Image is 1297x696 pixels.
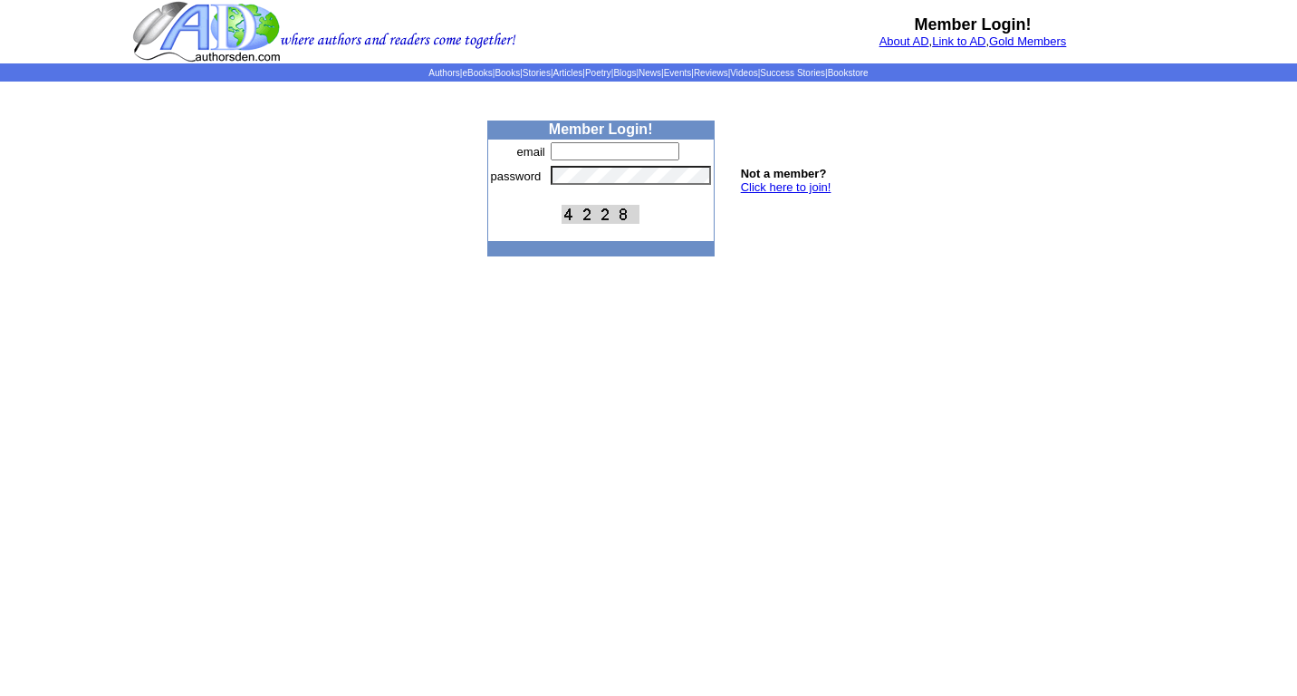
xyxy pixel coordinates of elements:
a: Articles [553,68,583,78]
a: Poetry [585,68,611,78]
a: News [639,68,661,78]
a: Reviews [694,68,728,78]
a: Books [495,68,520,78]
a: Stories [523,68,551,78]
a: Blogs [613,68,636,78]
font: , , [879,34,1067,48]
a: About AD [879,34,929,48]
a: Gold Members [989,34,1066,48]
a: Authors [428,68,459,78]
b: Member Login! [549,121,653,137]
font: password [491,169,542,183]
img: This Is CAPTCHA Image [562,205,639,224]
b: Not a member? [741,167,827,180]
font: email [517,145,545,159]
a: Link to AD [932,34,985,48]
span: | | | | | | | | | | | | [428,68,868,78]
a: Videos [730,68,757,78]
a: Events [664,68,692,78]
a: Success Stories [760,68,825,78]
a: eBooks [462,68,492,78]
a: Click here to join! [741,180,831,194]
b: Member Login! [915,15,1032,34]
a: Bookstore [828,68,869,78]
